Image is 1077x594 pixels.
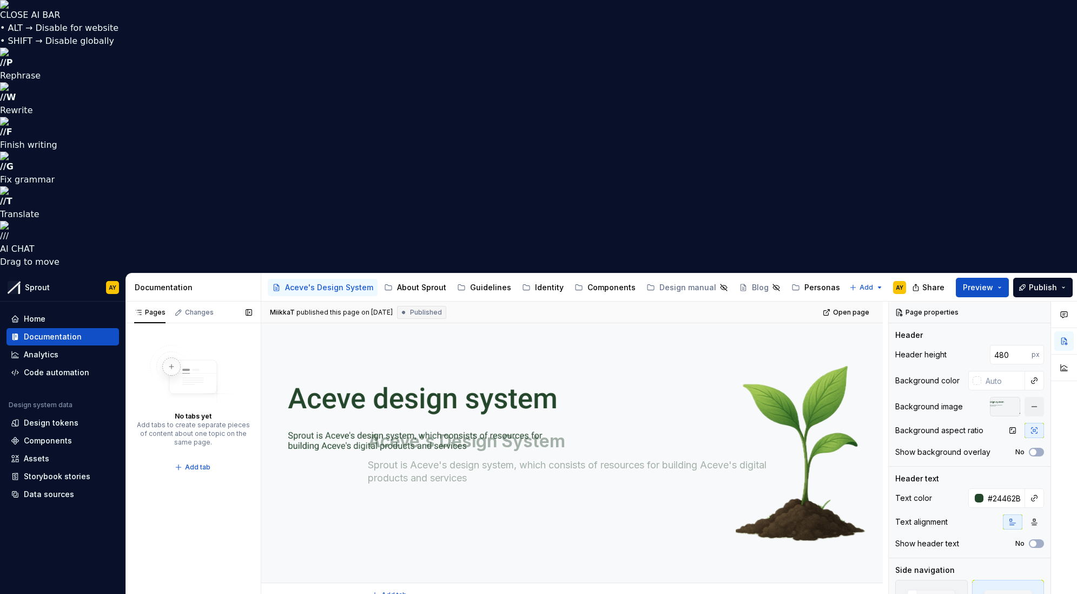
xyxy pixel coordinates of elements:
img: b6c2a6ff-03c2-4811-897b-2ef07e5e0e51.png [8,281,21,294]
div: Code automation [24,367,89,378]
a: Components [570,279,640,296]
div: Changes [185,308,214,317]
a: About Sprout [380,279,451,296]
a: Open page [820,305,874,320]
div: Aceve's Design System [285,282,373,293]
div: Storybook stories [24,471,90,482]
a: Home [6,310,119,328]
a: Data sources [6,486,119,503]
a: Code automation [6,364,119,381]
a: Components [6,432,119,449]
div: About Sprout [397,282,446,293]
div: Personas [804,282,840,293]
div: Design tokens [24,417,78,428]
input: Auto [990,345,1032,364]
div: Sprout [25,282,50,293]
div: Background image [895,401,963,412]
div: Assets [24,453,49,464]
div: Design system data [9,401,72,409]
a: Aceve's Design System [268,279,378,296]
a: Design tokens [6,414,119,432]
label: No [1015,539,1025,548]
div: Show header text [895,538,959,549]
div: Analytics [24,349,58,360]
textarea: Sprout is Aceve's design system, which consists of resources for building Aceve's digital product... [366,456,775,487]
button: Share [907,278,952,297]
span: Publish [1029,282,1057,293]
span: Preview [963,282,993,293]
span: Share [922,282,944,293]
div: Components [587,282,636,293]
div: Header text [895,473,939,484]
div: Header height [895,349,947,360]
div: Blog [752,282,769,293]
div: Show background overlay [895,447,990,458]
a: Documentation [6,328,119,345]
textarea: Aceve's Design System [366,428,775,454]
div: Documentation [135,282,256,293]
button: Preview [956,278,1009,297]
div: AY [109,283,116,292]
button: Add tab [171,460,215,475]
div: Text alignment [895,517,948,527]
input: Auto [983,488,1025,508]
button: Add [846,280,887,295]
a: Assets [6,450,119,467]
span: Open page [833,308,869,317]
div: Design manual [659,282,716,293]
div: Header [895,330,923,341]
div: Background color [895,375,960,386]
a: Identity [518,279,568,296]
div: Data sources [24,489,74,500]
a: Storybook stories [6,468,119,485]
a: Analytics [6,346,119,363]
div: Guidelines [470,282,511,293]
a: Personas [787,279,844,296]
div: Identity [535,282,564,293]
p: px [1032,350,1040,359]
span: Add [860,283,873,292]
button: SproutAY [2,276,123,299]
div: Components [24,435,72,446]
button: Publish [1013,278,1073,297]
label: No [1015,448,1025,456]
div: Documentation [24,331,82,342]
div: Text color [895,493,932,504]
input: Auto [981,371,1025,390]
a: Design manual [642,279,732,296]
div: Home [24,314,45,324]
div: Add tabs to create separate pieces of content about one topic on the same page. [136,421,250,447]
div: published this page on [DATE] [296,308,393,317]
a: Blog [735,279,785,296]
span: Add tab [185,463,210,472]
span: Published [410,308,442,317]
div: Side navigation [895,565,955,576]
div: Pages [134,308,166,317]
div: Background aspect ratio [895,425,983,436]
div: AY [896,283,903,292]
div: No tabs yet [175,412,212,421]
div: Page tree [268,277,844,298]
a: Guidelines [453,279,516,296]
span: MiikkaT [270,308,295,317]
